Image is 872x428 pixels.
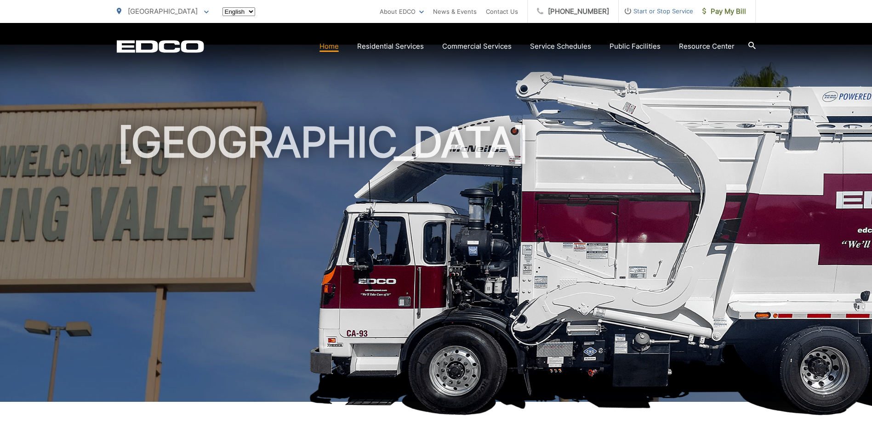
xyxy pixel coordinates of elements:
a: Commercial Services [442,41,512,52]
select: Select a language [222,7,255,16]
a: News & Events [433,6,477,17]
a: Service Schedules [530,41,591,52]
h1: [GEOGRAPHIC_DATA] [117,119,756,410]
span: [GEOGRAPHIC_DATA] [128,7,198,16]
span: Pay My Bill [702,6,746,17]
a: Home [319,41,339,52]
a: Residential Services [357,41,424,52]
a: Contact Us [486,6,518,17]
a: Resource Center [679,41,735,52]
a: EDCD logo. Return to the homepage. [117,40,204,53]
a: About EDCO [380,6,424,17]
a: Public Facilities [610,41,661,52]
